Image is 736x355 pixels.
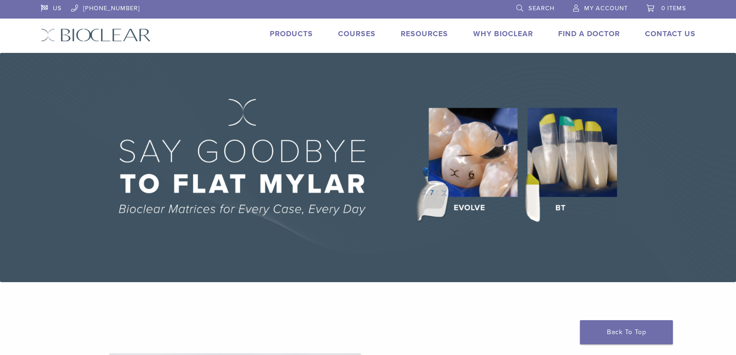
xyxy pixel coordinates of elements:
[401,29,448,39] a: Resources
[645,29,696,39] a: Contact Us
[41,28,151,42] img: Bioclear
[584,5,628,12] span: My Account
[580,320,673,344] a: Back To Top
[661,5,686,12] span: 0 items
[473,29,533,39] a: Why Bioclear
[528,5,554,12] span: Search
[270,29,313,39] a: Products
[558,29,620,39] a: Find A Doctor
[338,29,376,39] a: Courses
